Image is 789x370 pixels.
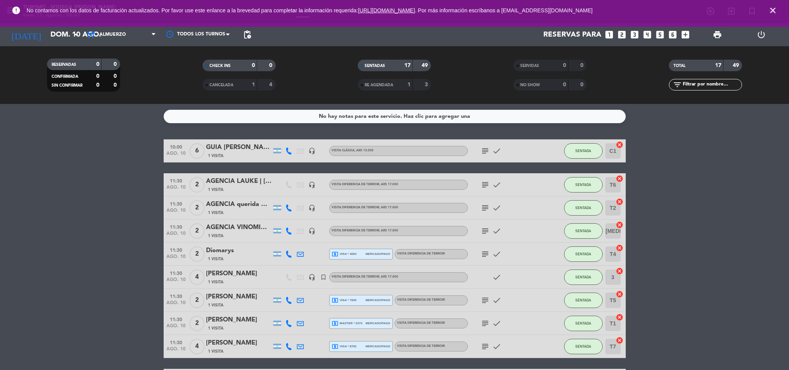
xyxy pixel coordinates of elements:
[332,275,398,278] span: VISITA DIFERENCIA DE TERROIR
[206,269,271,279] div: [PERSON_NAME]
[564,246,603,262] button: SENTADA
[575,229,591,233] span: SENTADA
[481,146,490,156] i: subject
[422,63,429,68] strong: 49
[166,245,186,254] span: 11:30
[575,275,591,279] span: SENTADA
[713,30,722,39] span: print
[379,275,398,278] span: , ARS 17.000
[564,223,603,239] button: SENTADA
[616,244,623,252] i: cancel
[252,63,255,68] strong: 0
[563,63,566,68] strong: 0
[682,80,742,89] input: Filtrar por nombre...
[206,199,271,209] div: AGENCIA querida mendoza by [PERSON_NAME]
[189,270,204,285] span: 4
[768,6,777,15] i: close
[397,252,445,255] span: VISITA DIFERENCIA DE TERROIR
[99,32,126,37] span: Almuerzo
[630,30,640,40] i: looks_3
[206,338,271,348] div: [PERSON_NAME]
[269,82,274,87] strong: 4
[166,254,186,263] span: ago. 10
[12,6,21,15] i: error
[332,183,398,186] span: VISITA DIFERENCIA DE TERROIR
[481,180,490,189] i: subject
[397,321,445,325] span: VISITA DIFERENCIA DE TERROIR
[365,83,393,87] span: RE AGENDADA
[332,251,357,258] span: visa * 4654
[208,256,223,262] span: 1 Visita
[733,63,740,68] strong: 49
[189,200,204,216] span: 2
[757,30,766,39] i: power_settings_new
[575,182,591,187] span: SENTADA
[189,223,204,239] span: 2
[379,183,398,186] span: , ARS 17.000
[365,321,390,326] span: mercadopago
[332,149,374,152] span: VISITA CLÁSICA
[308,181,315,188] i: headset_mic
[404,63,410,68] strong: 17
[492,342,501,351] i: check
[189,293,204,308] span: 2
[27,7,593,13] span: No contamos con los datos de facturación actualizados. Por favor use este enlance a la brevedad p...
[208,153,223,159] span: 1 Visita
[580,63,585,68] strong: 0
[715,63,721,68] strong: 17
[564,143,603,159] button: SENTADA
[208,187,223,193] span: 1 Visita
[166,338,186,347] span: 11:30
[319,112,470,121] div: No hay notas para este servicio. Haz clic para agregar una
[564,270,603,285] button: SENTADA
[492,249,501,259] i: check
[189,143,204,159] span: 6
[481,342,490,351] i: subject
[616,313,623,321] i: cancel
[52,75,78,79] span: CONFIRMADA
[166,176,186,185] span: 11:30
[575,321,591,325] span: SENTADA
[72,30,81,39] i: arrow_drop_down
[332,343,357,350] span: visa * 8792
[166,315,186,323] span: 11:30
[365,344,390,349] span: mercadopago
[166,347,186,355] span: ago. 10
[655,30,665,40] i: looks_5
[563,82,566,87] strong: 0
[308,204,315,211] i: headset_mic
[6,26,47,43] i: [DATE]
[616,267,623,275] i: cancel
[166,142,186,151] span: 10:00
[492,180,501,189] i: check
[415,7,593,13] a: . Por más información escríbanos a [EMAIL_ADDRESS][DOMAIN_NAME]
[604,30,614,40] i: looks_one
[206,142,271,152] div: GUIA [PERSON_NAME]
[332,229,398,232] span: VISITA DIFERENCIA DE TERROIR
[564,177,603,193] button: SENTADA
[397,298,445,301] span: VISITA DIFERENCIA DE TERROIR
[481,203,490,213] i: subject
[616,221,623,229] i: cancel
[208,210,223,216] span: 1 Visita
[425,82,429,87] strong: 3
[543,30,601,39] span: Reservas para
[492,203,501,213] i: check
[308,147,315,154] i: headset_mic
[189,316,204,331] span: 2
[616,175,623,182] i: cancel
[114,82,118,88] strong: 0
[320,274,327,281] i: turned_in_not
[379,206,398,209] span: , ARS 17.000
[616,337,623,344] i: cancel
[358,7,415,13] a: [URL][DOMAIN_NAME]
[616,141,623,149] i: cancel
[252,82,255,87] strong: 1
[96,62,99,67] strong: 0
[564,293,603,308] button: SENTADA
[189,177,204,193] span: 2
[166,222,186,231] span: 11:30
[166,277,186,286] span: ago. 10
[520,64,539,68] span: SERVIDAS
[243,30,252,39] span: pending_actions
